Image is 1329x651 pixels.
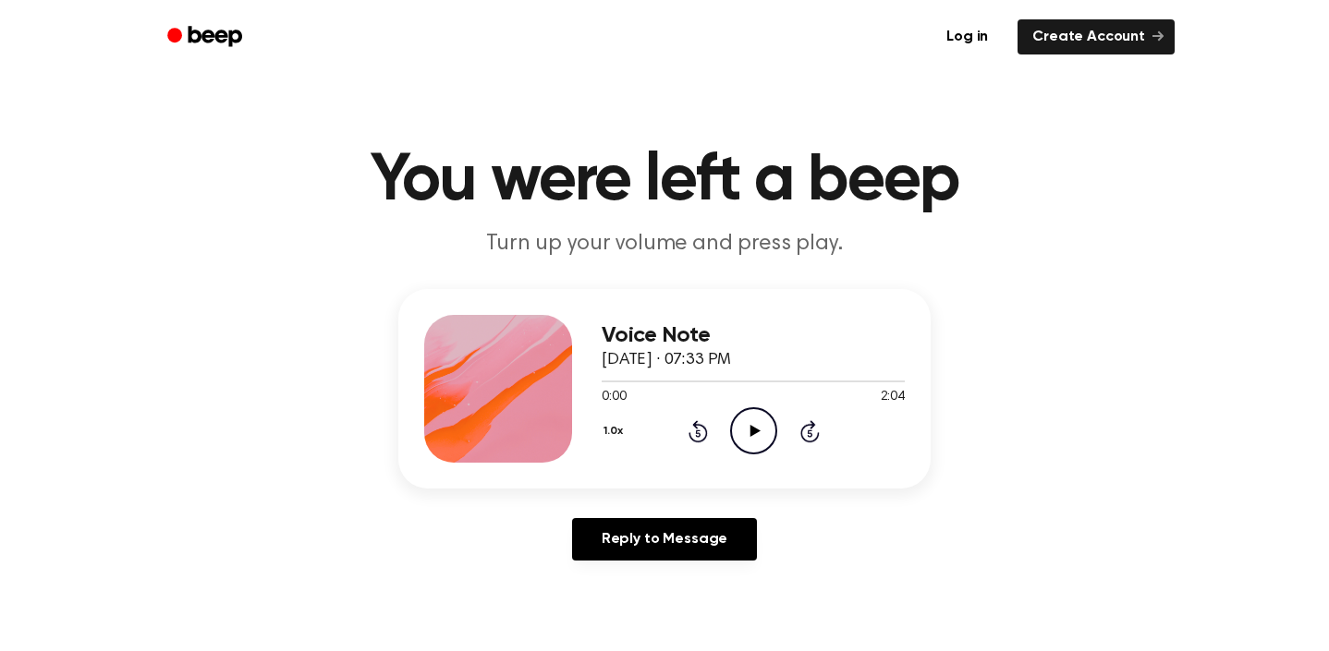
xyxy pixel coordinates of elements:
[572,518,757,561] a: Reply to Message
[310,229,1019,259] p: Turn up your volume and press play.
[881,388,905,407] span: 2:04
[154,19,259,55] a: Beep
[602,416,629,447] button: 1.0x
[191,148,1138,214] h1: You were left a beep
[928,16,1006,58] a: Log in
[1018,19,1175,54] a: Create Account
[602,323,905,348] h3: Voice Note
[602,388,626,407] span: 0:00
[602,352,731,368] span: [DATE] · 07:33 PM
